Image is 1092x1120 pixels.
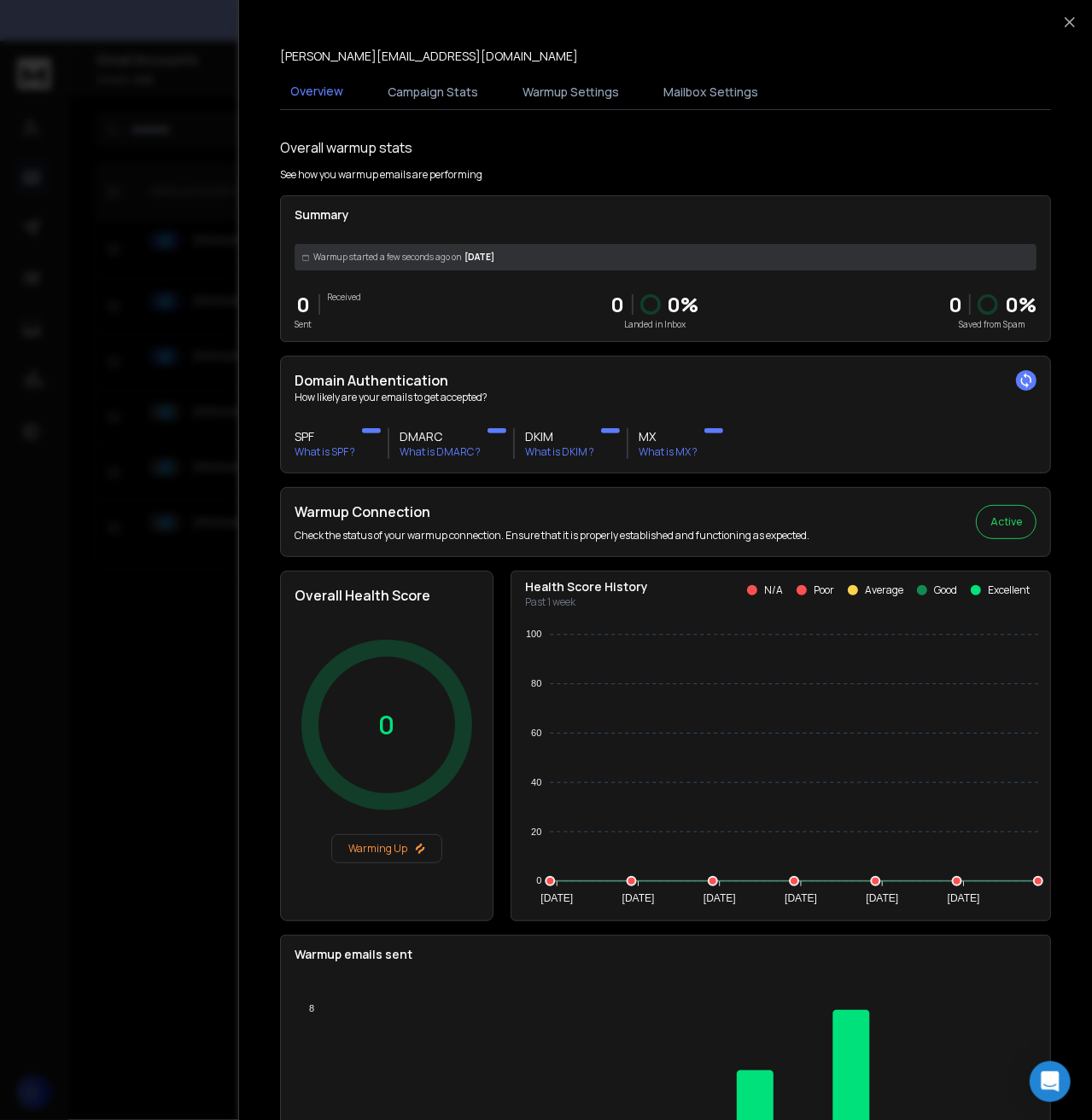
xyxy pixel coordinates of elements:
h2: Overall Health Score [295,585,479,606]
tspan: [DATE] [867,892,899,904]
h3: DKIM [525,428,594,445]
p: Check the status of your warmup connection. Ensure that it is properly established and functionin... [295,529,809,543]
p: N/A [764,583,783,597]
p: Average [865,583,903,597]
div: Open Intercom Messenger [1030,1061,1071,1102]
button: Warmup Settings [512,73,629,111]
p: What is MX ? [639,445,698,459]
p: Good [934,583,957,597]
p: What is SPF ? [295,445,355,459]
tspan: [DATE] [785,892,817,904]
h3: MX [639,428,698,445]
tspan: [DATE] [948,892,980,904]
button: Active [976,505,1037,539]
h2: Domain Authentication [295,370,1037,391]
p: Past 1 week [525,595,648,609]
tspan: 20 [531,827,541,837]
tspan: 100 [526,630,541,640]
p: What is DMARC ? [400,445,481,459]
button: Overview [280,73,353,112]
strong: 0 [949,290,962,318]
span: Warmup started a few seconds ago on [313,251,461,264]
tspan: [DATE] [540,892,573,904]
p: 0 % [1005,291,1037,318]
tspan: 0 [536,876,541,886]
p: How likely are your emails to get accepted? [295,391,1037,404]
p: What is DKIM ? [525,445,594,459]
p: 0 % [668,291,699,318]
h2: Warmup Connection [295,502,809,522]
p: Excellent [988,583,1030,597]
p: 0 [379,710,395,740]
p: Poor [814,583,834,597]
p: Health Score History [525,578,648,595]
tspan: [DATE] [704,892,736,904]
tspan: 40 [531,777,541,787]
tspan: 60 [531,728,541,738]
button: Mailbox Settings [653,73,768,111]
p: [PERSON_NAME][EMAIL_ADDRESS][DOMAIN_NAME] [280,48,578,65]
tspan: [DATE] [622,892,655,904]
p: 0 [611,291,625,318]
p: 0 [295,291,312,318]
h3: DMARC [400,428,481,445]
h1: Overall warmup stats [280,137,412,158]
p: Warmup emails sent [295,946,1037,963]
tspan: 8 [309,1004,314,1014]
div: [DATE] [295,244,1037,270]
tspan: 80 [531,678,541,688]
button: Campaign Stats [377,73,488,111]
p: Sent [295,318,312,331]
p: Landed in Inbox [611,318,699,331]
h3: SPF [295,428,355,445]
p: Received [327,291,361,304]
p: Summary [295,206,1037,223]
p: See how you warmup emails are performing [280,168,482,182]
p: Warming Up [339,842,435,856]
p: Saved from Spam [949,318,1037,331]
